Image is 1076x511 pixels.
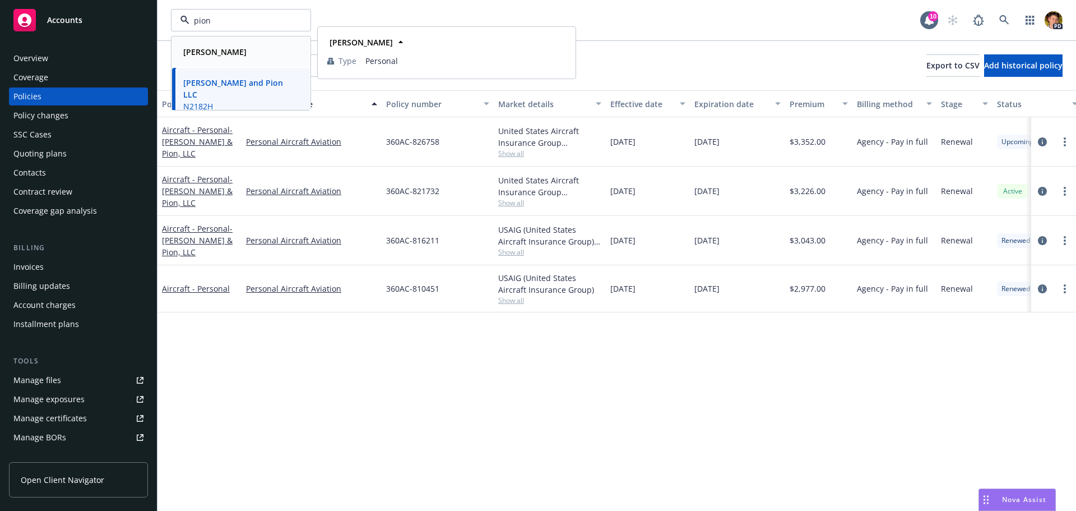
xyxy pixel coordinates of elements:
a: Manage BORs [9,429,148,446]
a: Policies [9,88,148,105]
a: Aircraft - Personal [162,125,233,159]
div: Stage [941,98,976,110]
span: Show all [498,198,601,208]
button: Stage [936,90,992,117]
span: $3,352.00 [790,136,825,148]
span: Renewal [941,136,973,148]
a: circleInformation [1036,234,1049,247]
span: $3,226.00 [790,185,825,197]
div: Drag to move [979,489,993,510]
div: Installment plans [13,315,79,333]
a: Quoting plans [9,145,148,163]
div: Policy number [386,98,477,110]
span: Agency - Pay in full [857,234,928,246]
span: Agency - Pay in full [857,283,928,294]
div: Manage BORs [13,429,66,446]
div: Manage certificates [13,409,87,427]
button: Add historical policy [984,54,1063,77]
button: Export to CSV [926,54,980,77]
div: Billing method [857,98,920,110]
div: Contacts [13,164,46,182]
a: Aircraft - Personal [162,223,233,257]
div: Overview [13,49,48,67]
a: Personal Aircraft Aviation [246,283,377,294]
a: Contacts [9,164,148,182]
div: USAIG (United States Aircraft Insurance Group), 3rd Party Not Listed [498,224,601,247]
button: Billing method [852,90,936,117]
span: [DATE] [610,234,636,246]
a: Overview [9,49,148,67]
img: photo [1045,11,1063,29]
div: Policies [13,88,41,105]
div: Tools [9,356,148,367]
strong: [PERSON_NAME] [330,37,393,48]
a: Manage certificates [9,409,148,427]
input: Filter by keyword [189,15,288,26]
a: Coverage gap analysis [9,202,148,220]
button: Effective date [606,90,690,117]
a: Contract review [9,183,148,201]
span: Type [338,55,356,67]
button: Policy number [382,90,494,117]
a: Start snowing [941,9,964,31]
div: Expiration date [694,98,768,110]
span: $3,043.00 [790,234,825,246]
div: Manage exposures [13,390,85,408]
a: Manage exposures [9,390,148,408]
span: Active [1001,186,1024,196]
span: [DATE] [694,136,720,148]
div: SSC Cases [13,126,52,144]
span: [DATE] [694,185,720,197]
a: more [1058,185,1072,198]
button: Lines of coverage [242,90,382,117]
strong: [PERSON_NAME] [183,47,247,57]
div: United States Aircraft Insurance Group ([GEOGRAPHIC_DATA]), United States Aircraft Insurance Grou... [498,174,601,198]
div: Market details [498,98,589,110]
span: 360AC-810451 [386,283,439,294]
a: Switch app [1019,9,1041,31]
span: Personal [365,55,566,67]
span: Renewed [1001,236,1030,246]
a: more [1058,135,1072,149]
a: Manage files [9,371,148,389]
a: Account charges [9,296,148,314]
div: Premium [790,98,836,110]
div: Status [997,98,1065,110]
a: Search [993,9,1015,31]
span: - [PERSON_NAME] & Pion, LLC [162,125,233,159]
div: Billing updates [13,277,70,295]
a: Coverage [9,68,148,86]
span: Export to CSV [926,60,980,71]
a: Accounts [9,4,148,36]
span: Agency - Pay in full [857,185,928,197]
button: Premium [785,90,852,117]
div: Summary of insurance [13,448,99,466]
span: 360AC-826758 [386,136,439,148]
span: 360AC-816211 [386,234,439,246]
a: more [1058,282,1072,296]
span: Agency - Pay in full [857,136,928,148]
span: Accounts [47,16,82,25]
div: 10 [928,11,938,21]
span: Renewed [1001,284,1030,294]
a: circleInformation [1036,282,1049,296]
span: [DATE] [610,185,636,197]
span: Show all [498,247,601,257]
span: Renewal [941,185,973,197]
a: Personal Aircraft Aviation [246,136,377,148]
div: Policy changes [13,107,68,125]
a: Summary of insurance [9,448,148,466]
span: $2,977.00 [790,283,825,294]
a: Billing updates [9,277,148,295]
div: Effective date [610,98,673,110]
a: more [1058,234,1072,247]
span: [DATE] [694,234,720,246]
span: Renewal [941,283,973,294]
div: Account charges [13,296,76,314]
span: - [PERSON_NAME] & Pion, LLC [162,223,233,257]
span: Renewal [941,234,973,246]
span: Add historical policy [984,60,1063,71]
button: Policy details [157,90,242,117]
div: Contract review [13,183,72,201]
